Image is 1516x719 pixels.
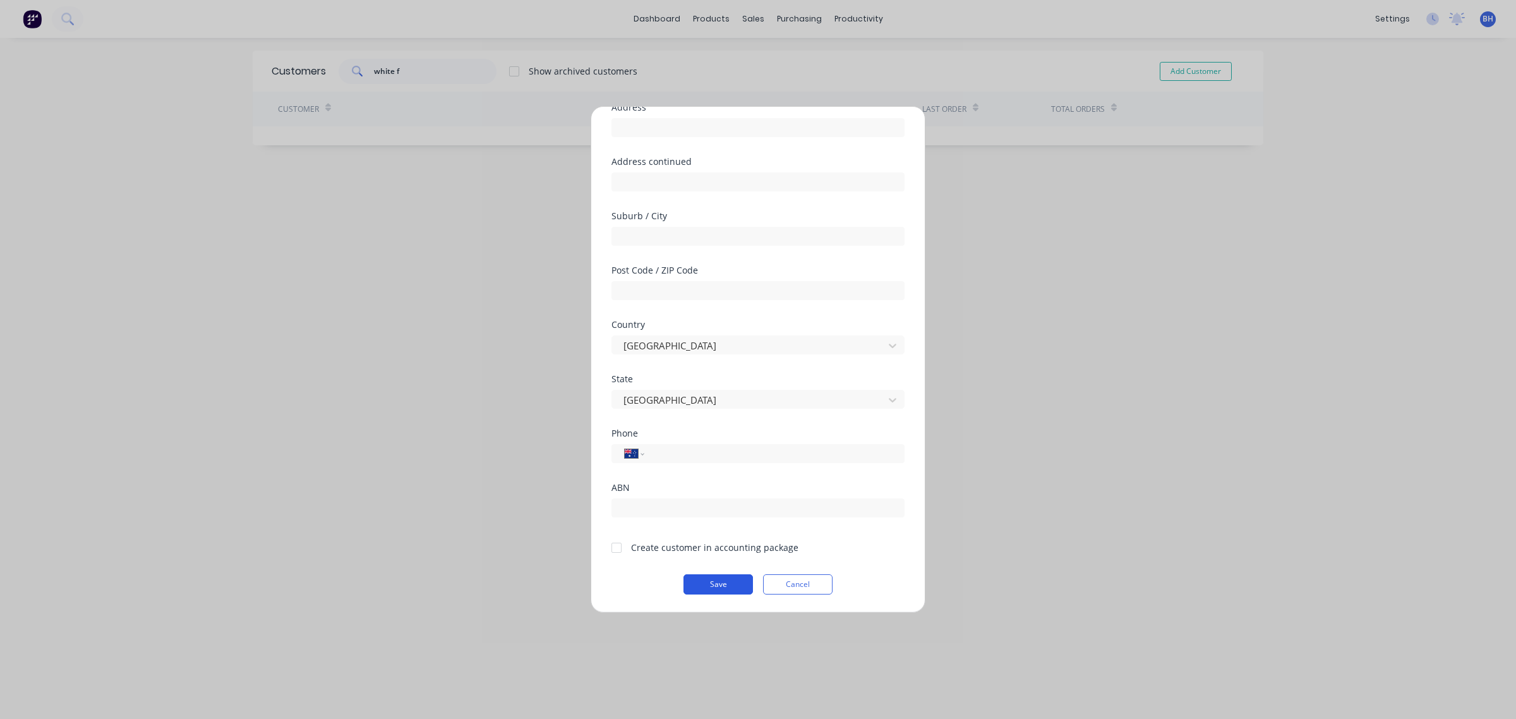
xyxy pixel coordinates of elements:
[611,266,905,275] div: Post Code / ZIP Code
[631,541,798,554] div: Create customer in accounting package
[611,103,905,112] div: Address
[611,157,905,166] div: Address continued
[683,574,753,595] button: Save
[611,429,905,438] div: Phone
[611,320,905,329] div: Country
[611,212,905,221] div: Suburb / City
[611,483,905,492] div: ABN
[763,574,833,595] button: Cancel
[611,375,905,384] div: State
